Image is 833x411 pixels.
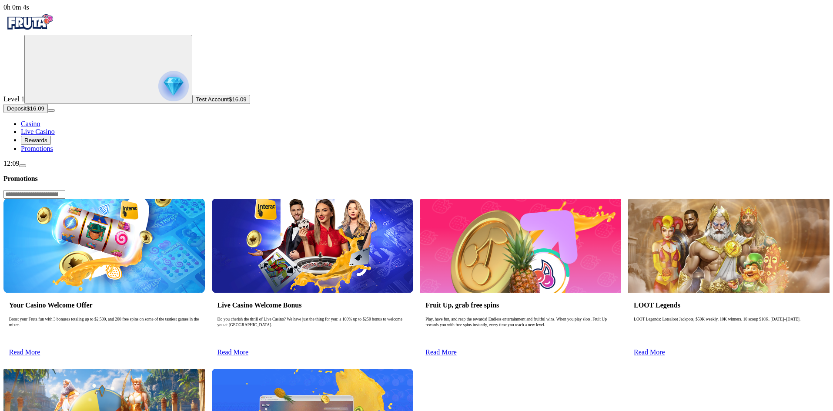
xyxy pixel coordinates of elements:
img: Your Casino Welcome Offer [3,199,205,293]
p: Do you cherish the thrill of Live Casino? We have just the thing for you: a 100% up to $250 bonus... [217,317,408,344]
img: Live Casino Welcome Bonus [212,199,413,293]
a: Live Casino [21,128,55,135]
img: reward progress [158,71,189,101]
span: $16.09 [27,105,44,112]
h3: Live Casino Welcome Bonus [217,301,408,309]
span: Rewards [24,137,47,144]
a: Casino [21,120,40,127]
nav: Primary [3,11,830,153]
img: LOOT Legends [628,199,830,293]
button: menu [19,164,26,167]
input: Search [3,190,65,199]
button: Rewards [21,136,51,145]
a: Read More [217,348,249,356]
span: Test Account [196,96,229,103]
h3: Promotions [3,174,830,183]
span: Level 1 [3,95,24,103]
a: Read More [634,348,665,356]
span: user session time [3,3,29,11]
span: Deposit [7,105,27,112]
img: Fruta [3,11,56,33]
span: 12:09 [3,160,19,167]
span: $16.09 [229,96,247,103]
p: Play, have fun, and reap the rewards! Endless entertainment and fruitful wins. When you play slot... [425,317,616,344]
h3: Fruit Up, grab free spins [425,301,616,309]
button: Test Account$16.09 [192,95,250,104]
img: Fruit Up, grab free spins [420,199,622,293]
h3: LOOT Legends [634,301,824,309]
a: Read More [425,348,457,356]
a: Promotions [21,145,53,152]
p: LOOT Legends: Lotsaloot Jackpots, $50K weekly. 10K winners. 10 scoop $10K. [DATE]–[DATE]. [634,317,824,344]
a: Read More [9,348,40,356]
a: Fruta [3,27,56,34]
button: reward progress [24,35,192,104]
p: Boost your Fruta fun with 3 bonuses totaling up to $2,500, and 200 free spins on some of the tast... [9,317,199,344]
nav: Main menu [3,120,830,153]
h3: Your Casino Welcome Offer [9,301,199,309]
button: menu [48,109,55,112]
button: Depositplus icon$16.09 [3,104,48,113]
